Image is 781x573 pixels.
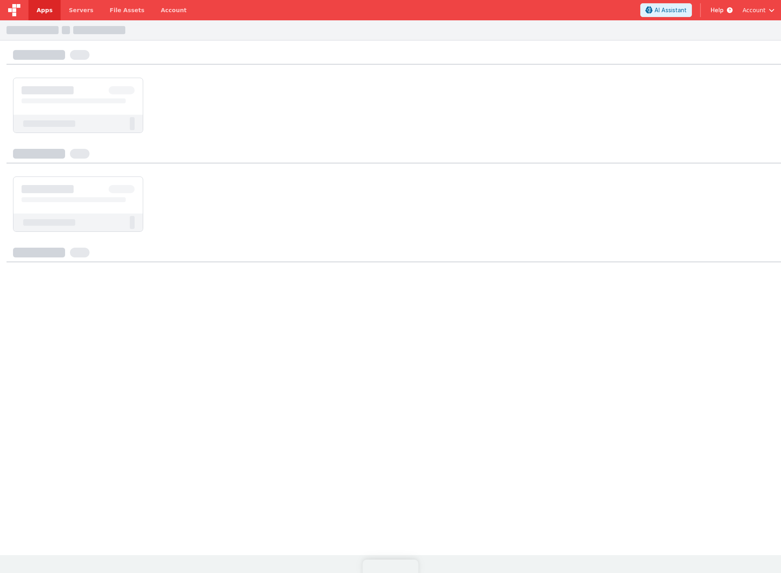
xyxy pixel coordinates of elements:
[69,6,93,14] span: Servers
[711,6,724,14] span: Help
[742,6,766,14] span: Account
[110,6,145,14] span: File Assets
[37,6,52,14] span: Apps
[742,6,774,14] button: Account
[640,3,692,17] button: AI Assistant
[654,6,687,14] span: AI Assistant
